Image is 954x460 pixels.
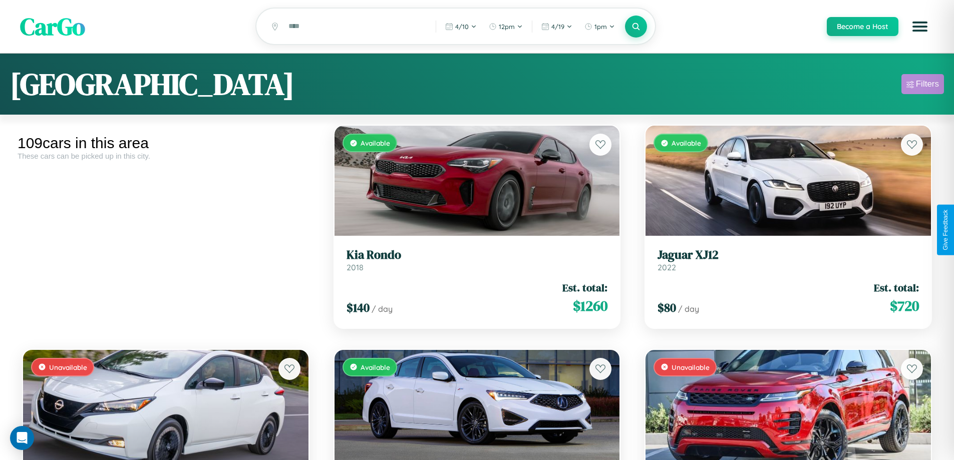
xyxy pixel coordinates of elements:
button: 12pm [484,19,528,35]
button: Become a Host [827,17,898,36]
button: Open menu [906,13,934,41]
button: 4/19 [536,19,577,35]
span: Est. total: [562,280,607,295]
span: Available [361,363,390,371]
span: Available [361,139,390,147]
a: Jaguar XJ122022 [658,248,919,272]
div: 109 cars in this area [18,135,314,152]
span: Est. total: [874,280,919,295]
span: $ 720 [890,296,919,316]
span: / day [678,304,699,314]
span: 4 / 10 [455,23,469,31]
button: 4/10 [440,19,482,35]
span: $ 1260 [573,296,607,316]
div: Give Feedback [942,210,949,250]
h3: Jaguar XJ12 [658,248,919,262]
span: 2018 [347,262,364,272]
a: Kia Rondo2018 [347,248,608,272]
span: $ 140 [347,299,370,316]
span: Unavailable [49,363,87,371]
span: 4 / 19 [551,23,564,31]
span: Unavailable [672,363,710,371]
h3: Kia Rondo [347,248,608,262]
span: 12pm [499,23,515,31]
button: 1pm [579,19,620,35]
span: 2022 [658,262,676,272]
span: CarGo [20,10,85,43]
span: / day [372,304,393,314]
span: Available [672,139,701,147]
h1: [GEOGRAPHIC_DATA] [10,64,294,105]
div: Filters [916,79,939,89]
span: $ 80 [658,299,676,316]
div: Open Intercom Messenger [10,426,34,450]
div: These cars can be picked up in this city. [18,152,314,160]
button: Filters [901,74,944,94]
span: 1pm [594,23,607,31]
